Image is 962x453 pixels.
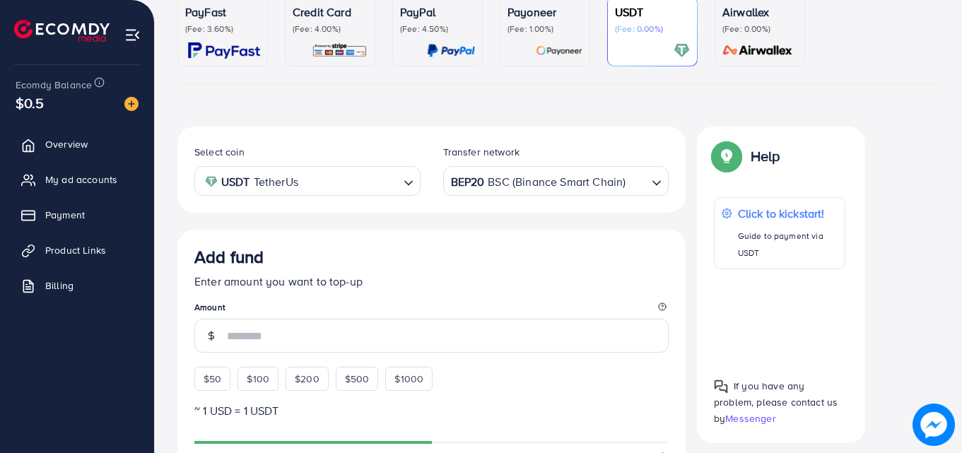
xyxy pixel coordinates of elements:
[194,301,669,319] legend: Amount
[451,172,485,192] strong: BEP20
[722,23,797,35] p: (Fee: 0.00%)
[674,42,690,59] img: card
[194,402,669,419] p: ~ 1 USD = 1 USDT
[725,411,775,425] span: Messenger
[738,228,838,261] p: Guide to payment via USDT
[394,372,423,386] span: $1000
[254,172,298,192] span: TetherUs
[185,23,260,35] p: (Fee: 3.60%)
[14,20,110,42] img: logo
[11,130,143,158] a: Overview
[45,243,106,257] span: Product Links
[45,172,117,187] span: My ad accounts
[185,4,260,20] p: PayFast
[205,175,218,188] img: coin
[188,42,260,59] img: card
[714,143,739,169] img: Popup guide
[194,247,264,267] h3: Add fund
[11,201,143,229] a: Payment
[714,379,838,425] span: If you have any problem, please contact us by
[508,23,582,35] p: (Fee: 1.00%)
[536,42,582,59] img: card
[11,165,143,194] a: My ad accounts
[194,145,245,159] label: Select coin
[247,372,269,386] span: $100
[16,78,92,92] span: Ecomdy Balance
[443,145,520,159] label: Transfer network
[913,404,955,446] img: image
[615,23,690,35] p: (Fee: 0.00%)
[45,278,74,293] span: Billing
[45,208,85,222] span: Payment
[400,4,475,20] p: PayPal
[45,137,88,151] span: Overview
[16,93,45,113] span: $0.5
[124,27,141,43] img: menu
[11,236,143,264] a: Product Links
[124,97,139,111] img: image
[11,271,143,300] a: Billing
[295,372,319,386] span: $200
[738,205,838,222] p: Click to kickstart!
[722,4,797,20] p: Airwallex
[443,166,669,195] div: Search for option
[194,166,421,195] div: Search for option
[714,380,728,394] img: Popup guide
[488,172,626,192] span: BSC (Binance Smart Chain)
[221,172,250,192] strong: USDT
[615,4,690,20] p: USDT
[293,4,368,20] p: Credit Card
[345,372,370,386] span: $500
[293,23,368,35] p: (Fee: 4.00%)
[718,42,797,59] img: card
[204,372,221,386] span: $50
[400,23,475,35] p: (Fee: 4.50%)
[627,170,646,192] input: Search for option
[427,42,475,59] img: card
[312,42,368,59] img: card
[751,148,780,165] p: Help
[508,4,582,20] p: Payoneer
[303,170,398,192] input: Search for option
[194,273,669,290] p: Enter amount you want to top-up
